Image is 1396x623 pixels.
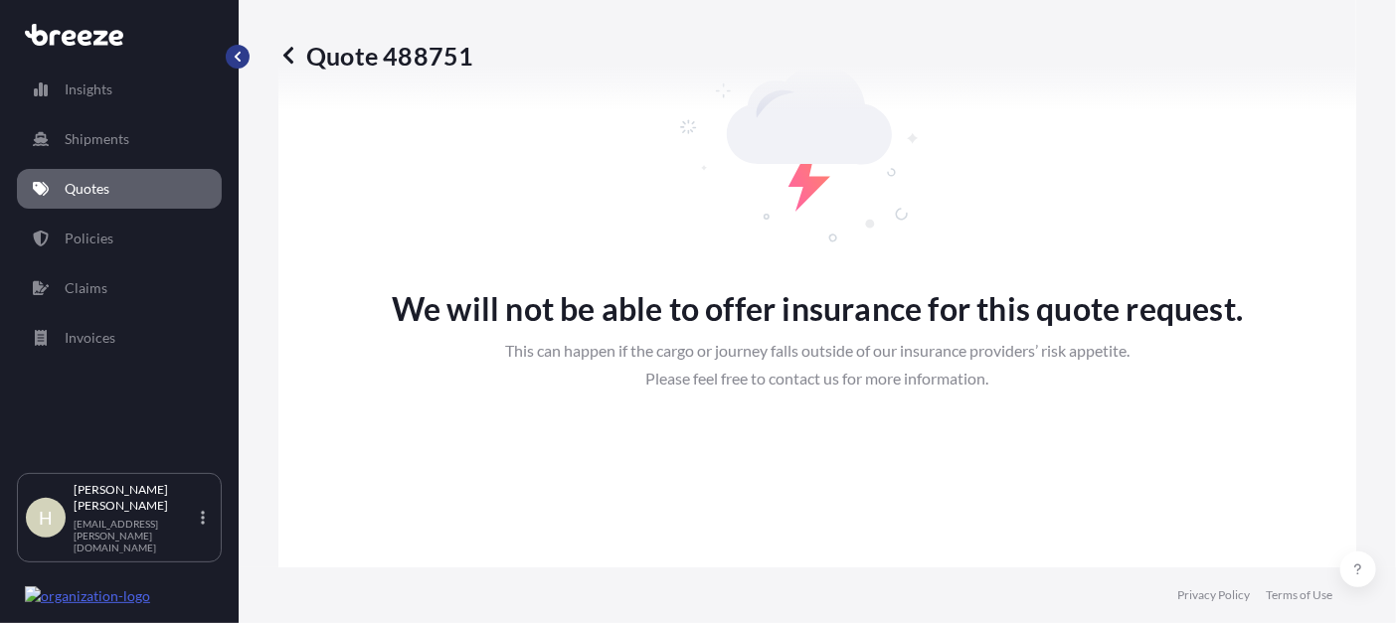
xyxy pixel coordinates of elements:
[25,586,150,606] img: organization-logo
[17,119,222,159] a: Shipments
[392,285,1243,333] p: We will not be able to offer insurance for this quote request.
[392,369,1243,389] p: Please feel free to contact us for more information.
[17,219,222,258] a: Policies
[65,278,107,298] p: Claims
[65,328,115,348] p: Invoices
[392,341,1243,361] p: This can happen if the cargo or journey falls outside of our insurance providers’ risk appetite.
[278,40,473,72] p: Quote 488751
[17,169,222,209] a: Quotes
[65,79,112,99] p: Insights
[65,179,109,199] p: Quotes
[1266,587,1332,603] a: Terms of Use
[17,318,222,358] a: Invoices
[17,268,222,308] a: Claims
[1177,587,1250,603] a: Privacy Policy
[74,482,197,514] p: [PERSON_NAME] [PERSON_NAME]
[39,508,53,528] span: H
[74,518,197,553] p: [EMAIL_ADDRESS][PERSON_NAME][DOMAIN_NAME]
[65,129,129,149] p: Shipments
[17,70,222,109] a: Insights
[65,229,113,248] p: Policies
